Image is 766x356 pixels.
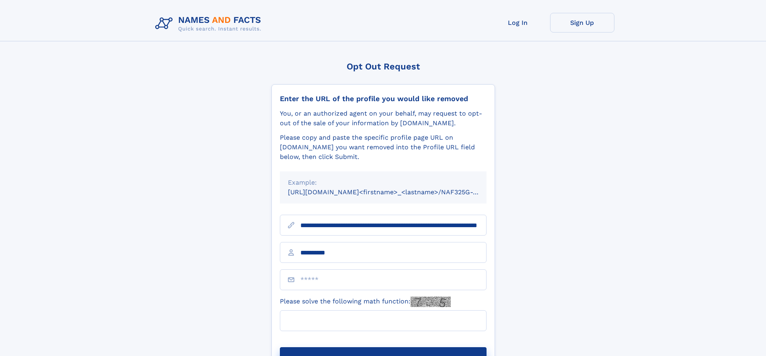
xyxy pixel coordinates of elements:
div: Opt Out Request [271,61,495,71]
div: You, or an authorized agent on your behalf, may request to opt-out of the sale of your informatio... [280,109,487,128]
label: Please solve the following math function: [280,297,451,307]
div: Please copy and paste the specific profile page URL on [DOMAIN_NAME] you want removed into the Pr... [280,133,487,162]
img: Logo Names and Facts [152,13,268,35]
a: Sign Up [550,13,614,33]
small: [URL][DOMAIN_NAME]<firstname>_<lastname>/NAF325G-xxxxxxxx [288,188,502,196]
div: Example: [288,178,478,187]
div: Enter the URL of the profile you would like removed [280,94,487,103]
a: Log In [486,13,550,33]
